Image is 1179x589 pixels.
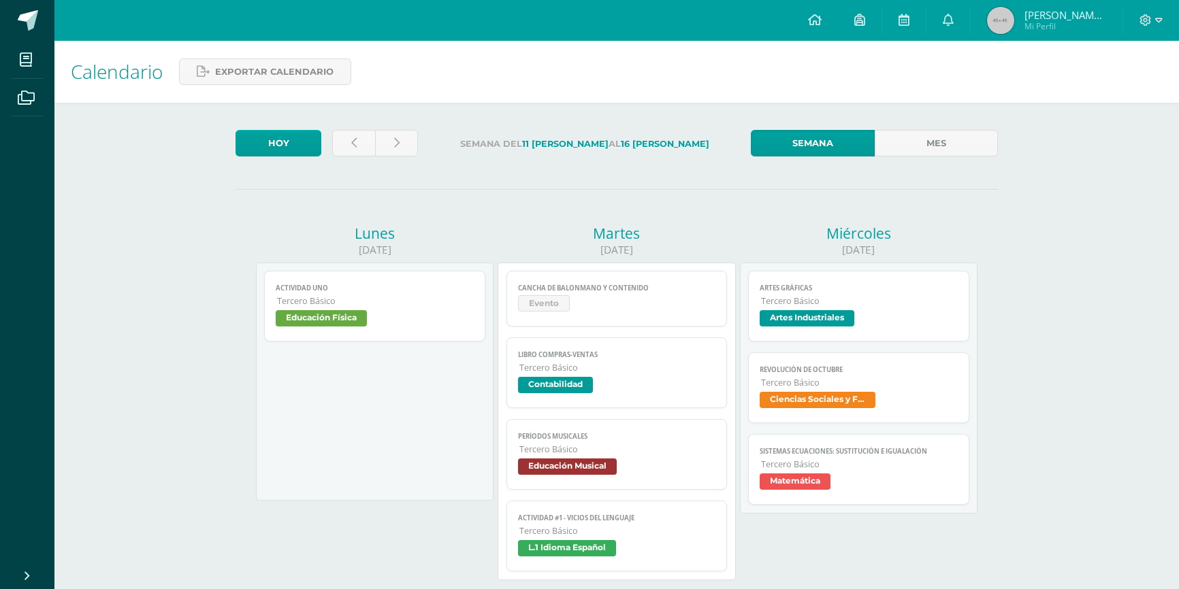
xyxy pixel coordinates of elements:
div: [DATE] [498,243,735,257]
div: Martes [498,224,735,243]
span: Revolución de octubre [760,365,958,374]
span: Tercero Básico [519,525,716,537]
a: Actividad UnoTercero BásicoEducación Física [264,271,485,341]
span: Mi Perfil [1024,20,1106,32]
span: Artes gráficas [760,284,958,292]
a: Hoy [236,130,321,156]
div: [DATE] [740,243,978,257]
span: Tercero Básico [761,377,958,388]
span: Tercero Básico [761,458,958,470]
span: Contabilidad [518,377,593,393]
span: Tercero Básico [277,295,474,307]
span: Ciencias Sociales y Formación Ciudadana [760,392,875,408]
div: Lunes [256,224,494,243]
a: Sistemas ecuaciones: Sustitución e igualaciónTercero BásicoMatemática [748,434,969,505]
span: [PERSON_NAME] [PERSON_NAME] [1024,8,1106,22]
span: Tercero Básico [519,362,716,373]
a: Artes gráficasTercero BásicoArtes Industriales [748,271,969,341]
span: Educación Musical [518,458,617,475]
a: Exportar calendario [179,58,351,85]
span: Sistemas ecuaciones: Sustitución e igualación [760,447,958,456]
span: Libro Compras-Ventas [518,350,716,359]
a: Períodos musicalesTercero BásicoEducación Musical [506,419,728,490]
div: [DATE] [256,243,494,257]
span: Calendario [71,58,163,84]
span: Matemática [760,473,830,490]
a: Libro Compras-VentasTercero BásicoContabilidad [506,337,728,408]
strong: 16 [PERSON_NAME] [621,139,709,149]
span: Evento [518,295,570,312]
span: Tercero Básico [519,443,716,455]
a: Semana [751,130,874,156]
span: Actividad #1 - Vicios del LenguaJe [518,514,716,522]
span: Artes Industriales [760,310,854,326]
span: Cancha de Balonmano y Contenido [518,284,716,292]
label: Semana del al [429,130,740,158]
div: Miércoles [740,224,978,243]
span: Períodos musicales [518,432,716,441]
span: Tercero Básico [761,295,958,307]
span: Exportar calendario [215,59,334,84]
span: Educación Física [276,310,367,326]
a: Cancha de Balonmano y ContenidoEvento [506,271,728,326]
img: 45x45 [987,7,1014,34]
a: Mes [875,130,998,156]
a: Actividad #1 - Vicios del LenguaJeTercero BásicoL.1 Idioma Español [506,501,728,571]
a: Revolución de octubreTercero BásicoCiencias Sociales y Formación Ciudadana [748,352,969,423]
span: Actividad Uno [276,284,474,292]
span: L.1 Idioma Español [518,540,616,556]
strong: 11 [PERSON_NAME] [522,139,609,149]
